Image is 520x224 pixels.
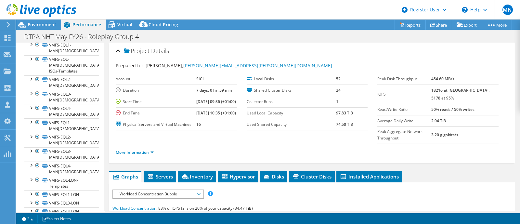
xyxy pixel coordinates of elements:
[21,33,149,40] h1: DTPA NHT May FY26 - Roleplay Group 4
[395,20,426,30] a: Reports
[24,104,99,118] a: VMFS-EQL4-MAN[DEMOGRAPHIC_DATA]
[377,118,431,124] label: Average Daily Write
[117,21,132,28] span: Virtual
[336,76,341,82] b: 52
[425,20,452,30] a: Share
[336,99,338,104] b: 1
[24,133,99,147] a: VMFS-EQL2-MAN[DEMOGRAPHIC_DATA]
[181,173,213,180] span: Inventory
[24,75,99,90] a: VMFS-EQL2-MAN[DEMOGRAPHIC_DATA]
[336,87,341,93] b: 24
[112,205,157,211] span: Workload Concentration:
[24,55,99,75] a: VMFS-EQL-MAN[DEMOGRAPHIC_DATA]-ISOs-Templates
[247,121,336,128] label: Used Shared Capacity
[336,122,353,127] b: 74.50 TiB
[24,118,99,133] a: VMFS-EQL1-MAN[DEMOGRAPHIC_DATA]
[431,76,454,82] b: 454.60 MB/s
[158,205,253,211] span: 83% of IOPS falls on 20% of your capacity (34.47 TiB)
[72,21,101,28] span: Performance
[292,173,331,180] span: Cluster Disks
[116,150,154,155] a: More Information
[24,176,99,190] a: VMFS-EQL-LON-Templates
[24,162,99,176] a: VMFS-EQL4-MAN[DEMOGRAPHIC_DATA]
[146,62,332,69] span: [PERSON_NAME],
[116,190,200,198] span: Workload Concentration Bubble
[24,90,99,104] a: VMFS-EQL3-MAN[DEMOGRAPHIC_DATA]
[112,173,138,180] span: Graphs
[116,99,196,105] label: Start Time
[482,20,512,30] a: More
[431,107,474,112] b: 50% reads / 50% writes
[149,21,178,28] span: Cloud Pricing
[196,99,236,104] b: [DATE] 09:36 (+01:00)
[116,121,196,128] label: Physical Servers and Virtual Machines
[431,132,458,138] b: 3.20 gigabits/s
[37,215,75,223] a: Project Notes
[221,173,255,180] span: Hypervisor
[196,110,236,116] b: [DATE] 10:35 (+01:00)
[116,110,196,116] label: End Time
[28,21,56,28] span: Environment
[124,48,149,54] span: Project
[263,173,284,180] span: Disks
[151,47,169,55] span: Details
[431,87,489,101] b: 18216 at [GEOGRAPHIC_DATA], 5178 at 95%
[247,99,336,105] label: Collector Runs
[24,190,99,199] a: VMFS-EQL1-LON
[24,41,99,55] a: VMFS-EQL1-MAN[DEMOGRAPHIC_DATA]
[18,215,38,223] a: 2
[147,173,173,180] span: Servers
[340,173,399,180] span: Installed Applications
[24,207,99,216] a: VMFS-EQL4-LON
[462,7,468,13] svg: \n
[116,62,145,69] label: Prepared for:
[377,128,431,141] label: Peak Aggregate Network Throughput
[196,87,232,93] b: 7 days, 0 hr, 59 min
[247,76,336,82] label: Local Disks
[452,20,482,30] a: Export
[24,147,99,162] a: VMFS-EQL3-MAN[DEMOGRAPHIC_DATA]
[196,122,201,127] b: 16
[24,199,99,207] a: VMFS-EQL3-LON
[116,87,196,94] label: Duration
[377,106,431,113] label: Read/Write Ratio
[183,62,332,69] a: [PERSON_NAME][EMAIL_ADDRESS][PERSON_NAME][DOMAIN_NAME]
[377,91,431,98] label: IOPS
[116,76,196,82] label: Account
[247,110,336,116] label: Used Local Capacity
[247,87,336,94] label: Shared Cluster Disks
[336,110,353,116] b: 97.83 TiB
[377,76,431,82] label: Peak Disk Throughput
[196,76,205,82] b: SICL
[502,5,513,15] span: MN
[431,118,446,124] b: 2.04 TiB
